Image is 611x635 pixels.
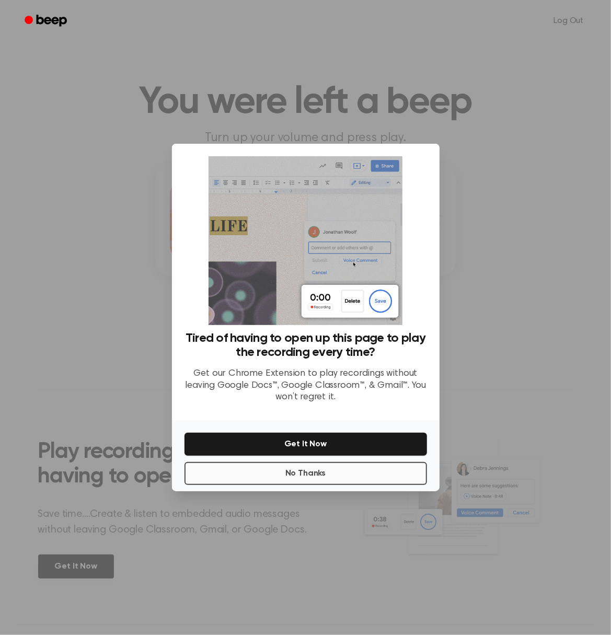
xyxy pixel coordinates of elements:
[185,331,427,360] h3: Tired of having to open up this page to play the recording every time?
[544,8,594,33] a: Log Out
[17,11,76,31] a: Beep
[209,156,402,325] img: Beep extension in action
[185,433,427,456] button: Get It Now
[185,462,427,485] button: No Thanks
[185,368,427,403] p: Get our Chrome Extension to play recordings without leaving Google Docs™, Google Classroom™, & Gm...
